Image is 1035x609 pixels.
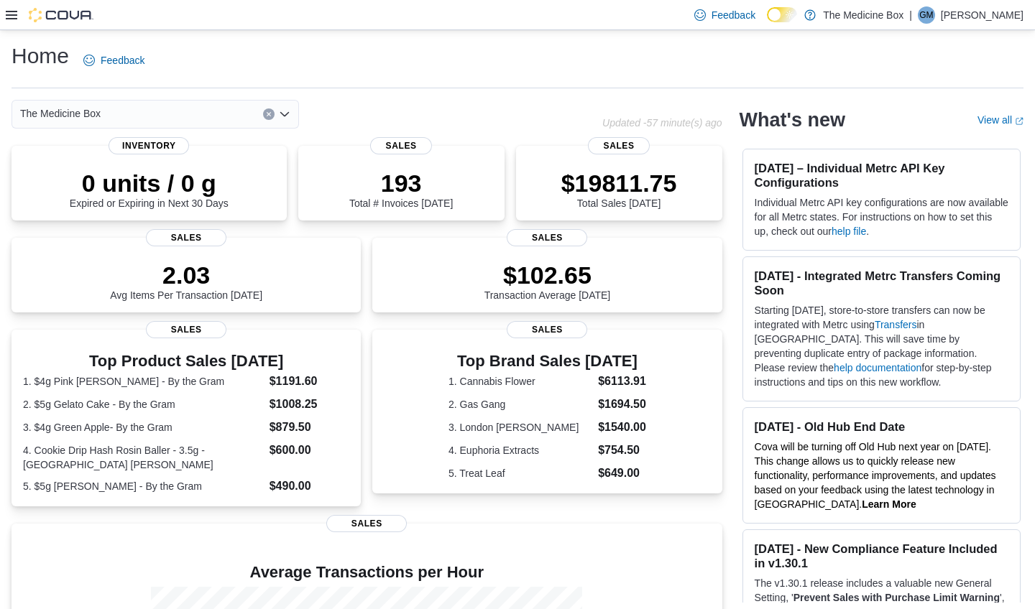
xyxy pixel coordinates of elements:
[689,1,761,29] a: Feedback
[109,137,189,154] span: Inventory
[598,419,646,436] dd: $1540.00
[755,161,1008,190] h3: [DATE] – Individual Metrc API Key Configurations
[146,321,226,338] span: Sales
[11,42,69,70] h1: Home
[755,195,1008,238] p: Individual Metrc API key configurations are now available for all Metrc states. For instructions ...
[448,374,592,389] dt: 1. Cannabis Flower
[110,261,262,289] p: 2.03
[263,108,275,120] button: Clear input
[78,46,150,75] a: Feedback
[919,6,933,24] span: GM
[755,441,996,510] span: Cova will be turning off Old Hub next year on [DATE]. This change allows us to quickly release ne...
[755,541,1008,570] h3: [DATE] - New Compliance Feature Included in v1.30.1
[598,396,646,413] dd: $1694.50
[755,303,1008,389] p: Starting [DATE], store-to-store transfers can now be integrated with Metrc using in [GEOGRAPHIC_D...
[561,169,677,209] div: Total Sales [DATE]
[23,374,264,389] dt: 1. $4g Pink [PERSON_NAME] - By the Gram
[270,478,350,495] dd: $490.00
[588,137,650,154] span: Sales
[326,515,407,532] span: Sales
[23,353,349,370] h3: Top Product Sales [DATE]
[875,319,917,330] a: Transfers
[23,443,264,472] dt: 4. Cookie Drip Hash Rosin Baller - 3.5g - [GEOGRAPHIC_DATA] [PERSON_NAME]
[370,137,432,154] span: Sales
[755,269,1008,297] h3: [DATE] - Integrated Metrc Transfers Coming Soon
[823,6,903,24] p: The Medicine Box
[598,373,646,390] dd: $6113.91
[712,8,755,22] span: Feedback
[20,105,101,122] span: The Medicine Box
[561,169,677,197] p: $19811.75
[110,261,262,301] div: Avg Items Per Transaction [DATE]
[448,397,592,412] dt: 2. Gas Gang
[484,261,611,301] div: Transaction Average [DATE]
[918,6,935,24] div: Gloria Mama
[70,169,229,209] div: Expired or Expiring in Next 30 Days
[448,353,646,370] h3: Top Brand Sales [DATE]
[279,108,290,120] button: Open list of options
[270,373,350,390] dd: $1191.60
[70,169,229,197] p: 0 units / 0 g
[270,442,350,459] dd: $600.00
[23,420,264,434] dt: 3. $4g Green Apple- By the Gram
[507,321,587,338] span: Sales
[832,226,866,237] a: help file
[448,420,592,434] dt: 3. London [PERSON_NAME]
[755,419,1008,434] h3: [DATE] - Old Hub End Date
[270,396,350,413] dd: $1008.25
[101,53,144,68] span: Feedback
[767,7,797,22] input: Dark Mode
[598,465,646,482] dd: $649.00
[740,108,845,131] h2: What's new
[1015,117,1023,126] svg: External link
[862,498,916,510] a: Learn More
[598,442,646,459] dd: $754.50
[793,592,1000,603] strong: Prevent Sales with Purchase Limit Warning
[484,261,611,289] p: $102.65
[349,169,453,197] p: 193
[941,6,1023,24] p: [PERSON_NAME]
[448,443,592,457] dt: 4. Euphoria Extracts
[909,6,912,24] p: |
[270,419,350,436] dd: $879.50
[23,397,264,412] dt: 2. $5g Gelato Cake - By the Gram
[29,8,93,22] img: Cova
[507,229,587,246] span: Sales
[23,479,264,493] dt: 5. $5g [PERSON_NAME] - By the Gram
[834,362,921,373] a: help documentation
[349,169,453,209] div: Total # Invoices [DATE]
[146,229,226,246] span: Sales
[602,117,722,129] p: Updated -57 minute(s) ago
[23,564,711,581] h4: Average Transactions per Hour
[448,466,592,480] dt: 5. Treat Leaf
[977,114,1023,126] a: View allExternal link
